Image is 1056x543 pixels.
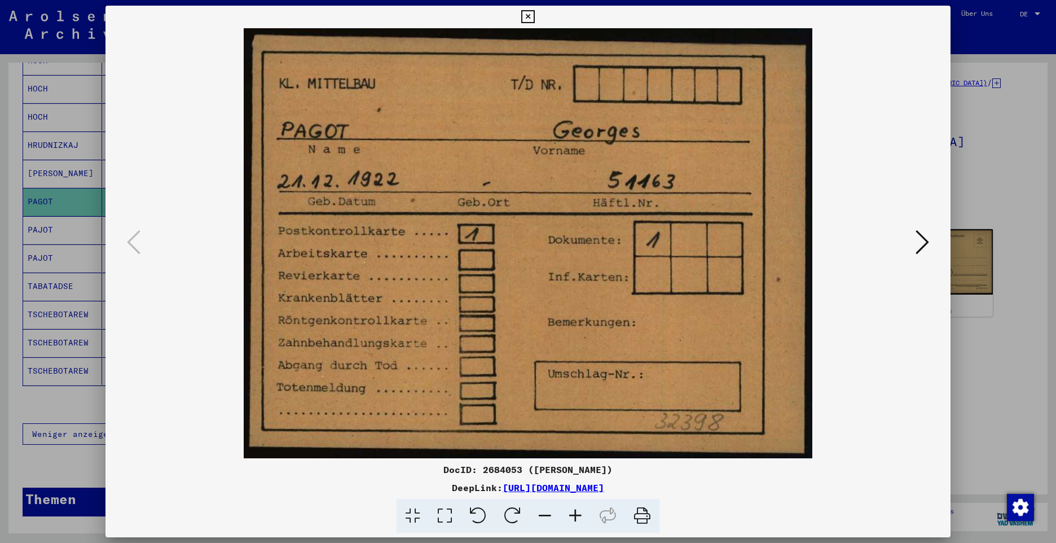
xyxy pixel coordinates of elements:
a: [URL][DOMAIN_NAME] [503,482,604,493]
img: 001.jpg [144,28,912,458]
div: Zustimmung ändern [1006,493,1033,520]
img: Zustimmung ändern [1007,494,1034,521]
div: DeepLink: [105,481,951,494]
div: DocID: 2684053 ([PERSON_NAME]) [105,463,951,476]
